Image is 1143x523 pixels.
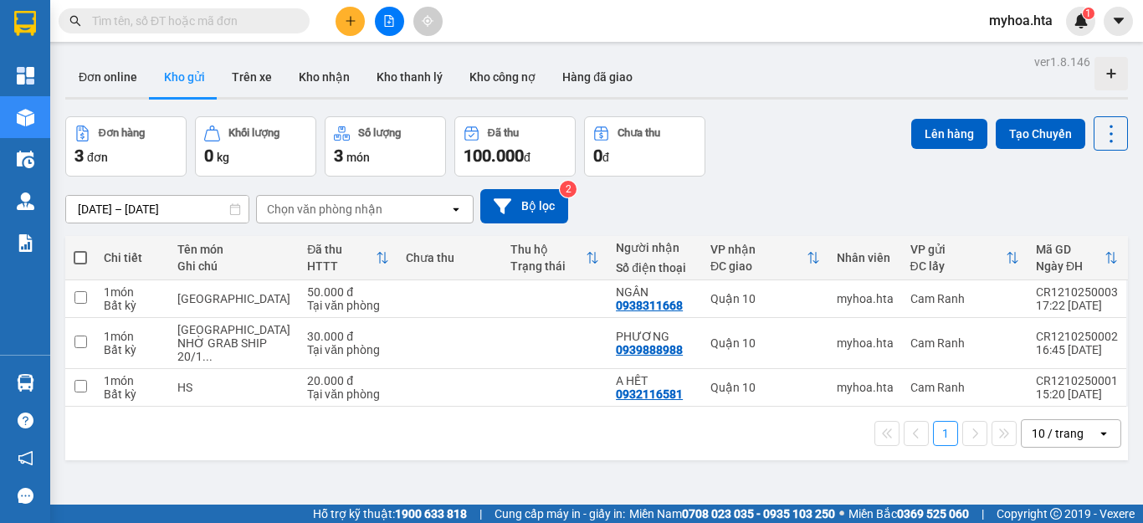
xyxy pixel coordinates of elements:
[560,181,577,197] sup: 2
[584,116,705,177] button: Chưa thu0đ
[17,109,34,126] img: warehouse-icon
[74,146,84,166] span: 3
[1074,13,1089,28] img: icon-new-feature
[307,387,388,401] div: Tại văn phòng
[1032,425,1084,442] div: 10 / trang
[345,15,356,27] span: plus
[69,15,81,27] span: search
[87,151,108,164] span: đơn
[307,285,388,299] div: 50.000 đ
[18,450,33,466] span: notification
[837,381,894,394] div: myhoa.hta
[313,505,467,523] span: Hỗ trợ kỹ thuật:
[325,116,446,177] button: Số lượng3món
[933,421,958,446] button: 1
[104,299,161,312] div: Bất kỳ
[510,243,586,256] div: Thu hộ
[104,343,161,356] div: Bất kỳ
[177,336,290,363] div: NHỜ GRAB SHIP 20/1 BÌNH THẠNH
[66,196,249,223] input: Select a date range.
[177,381,290,394] div: HS
[406,251,495,264] div: Chưa thu
[449,203,463,216] svg: open
[479,505,482,523] span: |
[1083,8,1094,19] sup: 1
[1085,8,1091,19] span: 1
[616,285,694,299] div: NGÂN
[307,343,388,356] div: Tại văn phòng
[510,259,586,273] div: Trạng thái
[1104,7,1133,36] button: caret-down
[602,151,609,164] span: đ
[346,151,370,164] span: món
[299,236,397,280] th: Toggle SortBy
[1036,330,1118,343] div: CR1210250002
[910,259,1006,273] div: ĐC lấy
[902,236,1028,280] th: Toggle SortBy
[1036,259,1105,273] div: Ngày ĐH
[616,374,694,387] div: A HẾT
[17,151,34,168] img: warehouse-icon
[228,127,279,139] div: Khối lượng
[682,507,835,520] strong: 0708 023 035 - 0935 103 250
[710,336,819,350] div: Quận 10
[593,146,602,166] span: 0
[616,261,694,274] div: Số điện thoại
[151,57,218,97] button: Kho gửi
[336,7,365,36] button: plus
[710,381,819,394] div: Quận 10
[616,299,683,312] div: 0938311668
[488,127,519,139] div: Đã thu
[702,236,828,280] th: Toggle SortBy
[524,151,530,164] span: đ
[839,510,844,517] span: ⚪️
[307,259,375,273] div: HTTT
[285,57,363,97] button: Kho nhận
[18,488,33,504] span: message
[454,116,576,177] button: Đã thu100.000đ
[65,116,187,177] button: Đơn hàng3đơn
[616,387,683,401] div: 0932116581
[204,146,213,166] span: 0
[177,259,290,273] div: Ghi chú
[982,505,984,523] span: |
[549,57,646,97] button: Hàng đã giao
[616,241,694,254] div: Người nhận
[710,292,819,305] div: Quận 10
[910,292,1019,305] div: Cam Ranh
[837,292,894,305] div: myhoa.hta
[848,505,969,523] span: Miền Bắc
[334,146,343,166] span: 3
[104,374,161,387] div: 1 món
[910,336,1019,350] div: Cam Ranh
[710,259,806,273] div: ĐC giao
[837,251,894,264] div: Nhân viên
[99,127,145,139] div: Đơn hàng
[996,119,1085,149] button: Tạo Chuyến
[104,251,161,264] div: Chi tiết
[1036,343,1118,356] div: 16:45 [DATE]
[307,243,375,256] div: Đã thu
[17,234,34,252] img: solution-icon
[1050,508,1062,520] span: copyright
[456,57,549,97] button: Kho công nợ
[104,285,161,299] div: 1 món
[464,146,524,166] span: 100.000
[629,505,835,523] span: Miền Nam
[363,57,456,97] button: Kho thanh lý
[1094,57,1128,90] div: Tạo kho hàng mới
[413,7,443,36] button: aim
[202,350,213,363] span: ...
[910,243,1006,256] div: VP gửi
[911,119,987,149] button: Lên hàng
[897,507,969,520] strong: 0369 525 060
[1036,285,1118,299] div: CR1210250003
[307,330,388,343] div: 30.000 đ
[1036,243,1105,256] div: Mã GD
[422,15,433,27] span: aim
[267,201,382,218] div: Chọn văn phòng nhận
[395,507,467,520] strong: 1900 633 818
[502,236,607,280] th: Toggle SortBy
[17,374,34,392] img: warehouse-icon
[1036,299,1118,312] div: 17:22 [DATE]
